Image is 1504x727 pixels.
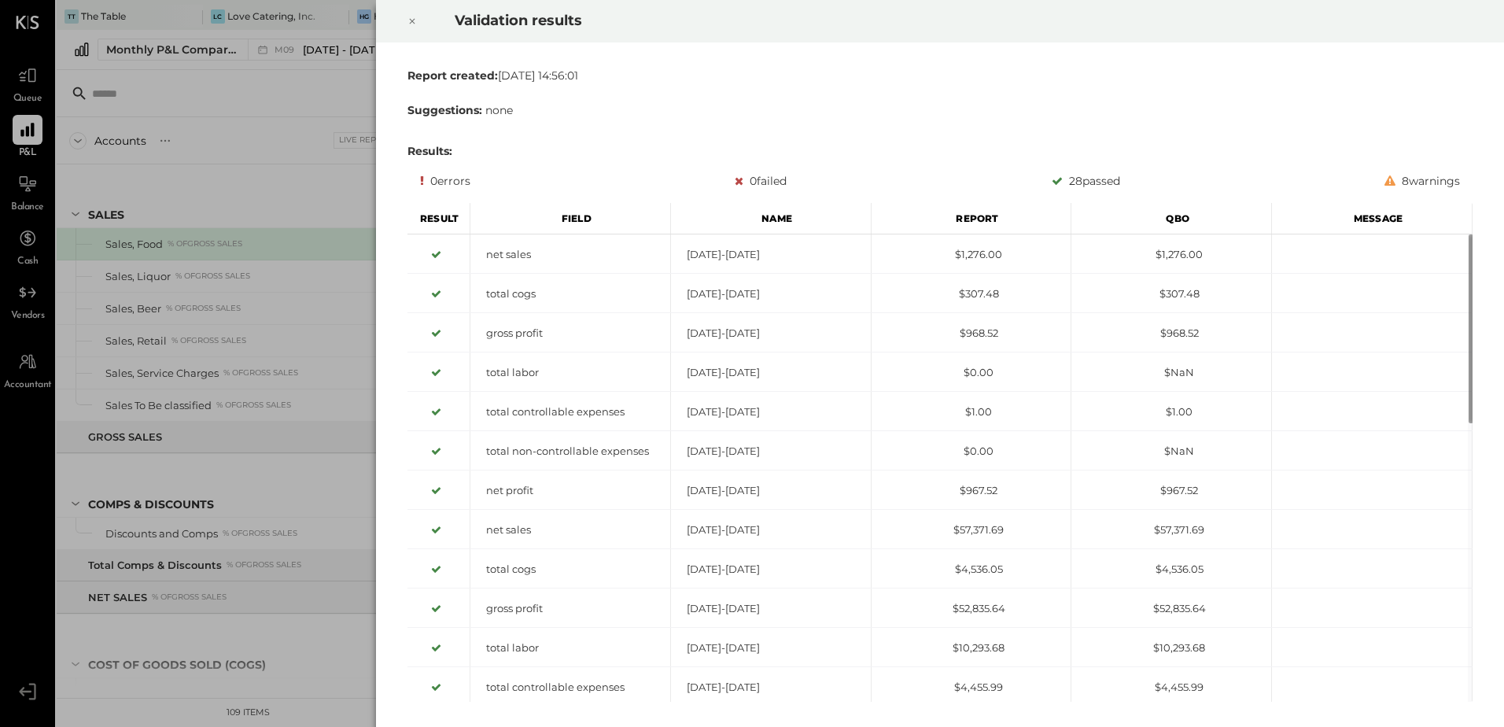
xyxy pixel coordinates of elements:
[671,522,871,537] div: [DATE]-[DATE]
[872,444,1071,459] div: $0.00
[470,640,670,655] div: total labor
[671,640,871,655] div: [DATE]-[DATE]
[872,203,1072,234] div: Report
[872,404,1071,419] div: $1.00
[470,286,670,301] div: total cogs
[470,203,671,234] div: Field
[671,286,871,301] div: [DATE]-[DATE]
[1071,404,1271,419] div: $1.00
[671,247,871,262] div: [DATE]-[DATE]
[671,444,871,459] div: [DATE]-[DATE]
[872,640,1071,655] div: $10,293.68
[407,68,1473,83] div: [DATE] 14:56:01
[872,286,1071,301] div: $307.48
[470,365,670,380] div: total labor
[1384,172,1460,190] div: 8 warnings
[1071,483,1271,498] div: $967.52
[470,483,670,498] div: net profit
[470,601,670,616] div: gross profit
[1071,365,1271,380] div: $NaN
[420,172,470,190] div: 0 errors
[1071,247,1271,262] div: $1,276.00
[1071,203,1272,234] div: Qbo
[1071,326,1271,341] div: $968.52
[1071,444,1271,459] div: $NaN
[671,562,871,577] div: [DATE]-[DATE]
[407,68,498,83] b: Report created:
[671,601,871,616] div: [DATE]-[DATE]
[1071,562,1271,577] div: $4,536.05
[1052,172,1120,190] div: 28 passed
[485,103,513,117] span: none
[470,326,670,341] div: gross profit
[872,326,1071,341] div: $968.52
[407,144,452,158] b: Results:
[872,601,1071,616] div: $52,835.64
[1071,601,1271,616] div: $52,835.64
[872,247,1071,262] div: $1,276.00
[470,522,670,537] div: net sales
[1272,203,1473,234] div: Message
[872,522,1071,537] div: $57,371.69
[1071,286,1271,301] div: $307.48
[872,680,1071,695] div: $4,455.99
[671,404,871,419] div: [DATE]-[DATE]
[455,1,1294,40] h2: Validation results
[671,680,871,695] div: [DATE]-[DATE]
[872,562,1071,577] div: $4,536.05
[872,365,1071,380] div: $0.00
[470,404,670,419] div: total controllable expenses
[470,247,670,262] div: net sales
[671,365,871,380] div: [DATE]-[DATE]
[1071,522,1271,537] div: $57,371.69
[1071,640,1271,655] div: $10,293.68
[735,172,787,190] div: 0 failed
[470,444,670,459] div: total non-controllable expenses
[470,562,670,577] div: total cogs
[872,483,1071,498] div: $967.52
[407,103,482,117] b: Suggestions:
[671,483,871,498] div: [DATE]-[DATE]
[407,203,470,234] div: Result
[470,680,670,695] div: total controllable expenses
[671,203,872,234] div: Name
[1071,680,1271,695] div: $4,455.99
[671,326,871,341] div: [DATE]-[DATE]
